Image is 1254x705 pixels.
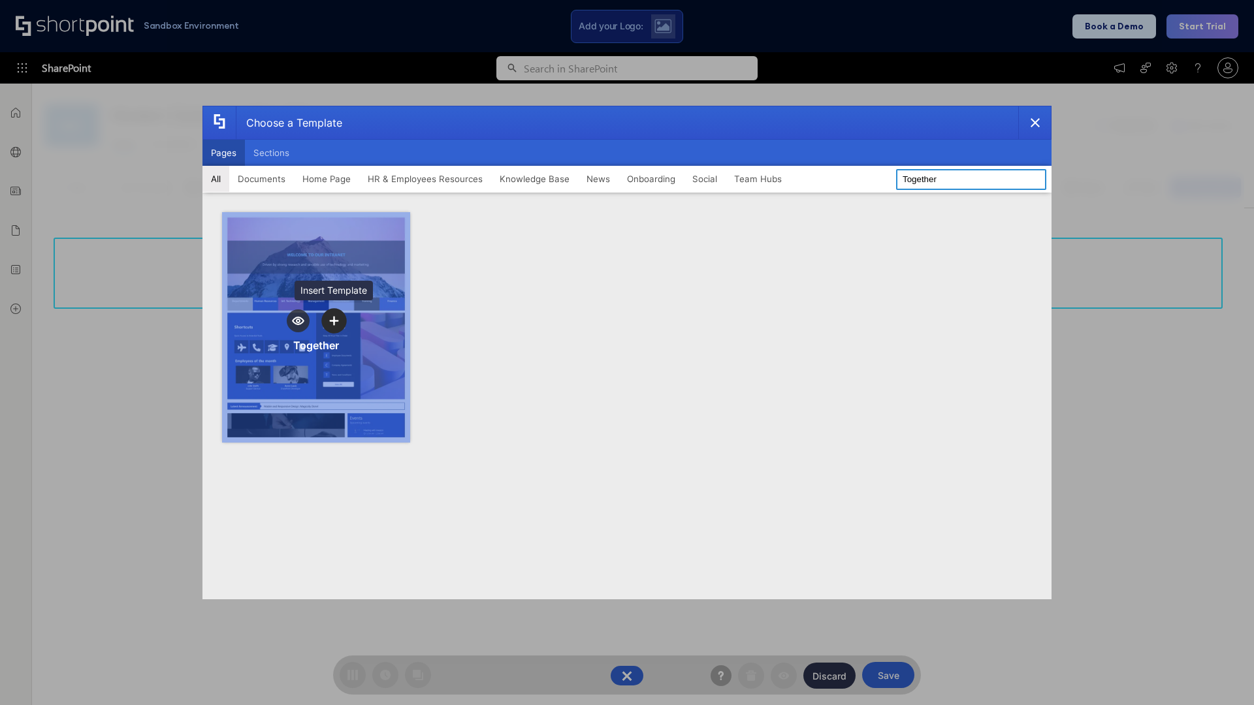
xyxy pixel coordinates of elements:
[236,106,342,139] div: Choose a Template
[229,166,294,192] button: Documents
[294,166,359,192] button: Home Page
[202,166,229,192] button: All
[202,140,245,166] button: Pages
[293,339,339,352] div: Together
[726,166,790,192] button: Team Hubs
[202,106,1052,599] div: template selector
[245,140,298,166] button: Sections
[684,166,726,192] button: Social
[896,169,1046,190] input: Search
[578,166,619,192] button: News
[359,166,491,192] button: HR & Employees Resources
[491,166,578,192] button: Knowledge Base
[1019,554,1254,705] iframe: Chat Widget
[619,166,684,192] button: Onboarding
